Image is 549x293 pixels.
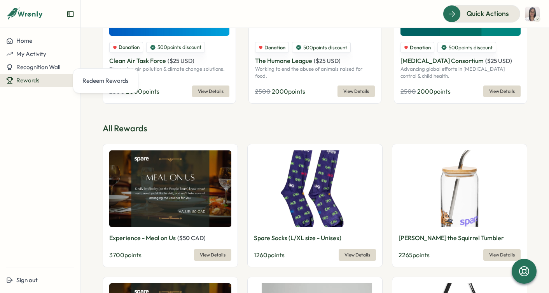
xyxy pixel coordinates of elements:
[489,249,515,260] span: View Details
[200,249,226,260] span: View Details
[109,66,229,73] p: Pioneering air pollution & climate change solutions.
[400,87,416,95] span: 2500
[339,249,376,261] button: View Details
[194,249,231,261] button: View Details
[467,9,509,19] span: Quick Actions
[483,85,521,97] button: View Details
[399,150,521,227] img: Sammy the Squirrel Tumbler
[255,87,271,95] span: 2500
[410,44,431,51] span: Donation
[109,150,231,227] img: Experience - Meal on Us
[82,77,129,85] div: Redeem Rewards
[198,86,224,97] span: View Details
[16,276,38,284] span: Sign out
[109,233,176,243] p: Experience - Meal on Us
[337,85,375,97] button: View Details
[192,85,229,97] button: View Details
[109,251,142,259] span: 3700 points
[292,42,351,53] div: 500 points discount
[79,73,132,88] a: Redeem Rewards
[437,42,496,53] div: 500 points discount
[255,66,375,79] p: Working to end the abuse of animals raised for food.
[254,251,285,259] span: 1260 points
[264,44,285,51] span: Donation
[485,57,512,65] span: ( $ 25 USD )
[400,56,484,66] p: [MEDICAL_DATA] Consortium
[343,86,369,97] span: View Details
[16,63,60,71] span: Recognition Wall
[16,50,46,58] span: My Activity
[16,37,32,44] span: Home
[399,233,504,243] p: [PERSON_NAME] the Squirrel Tumbler
[525,7,540,21] img: Cath Quizon
[483,249,521,261] button: View Details
[344,249,370,260] span: View Details
[146,42,205,53] div: 500 points discount
[255,56,312,66] p: The Humane League
[400,66,521,79] p: Advancing global efforts in [MEDICAL_DATA] control & child health.
[489,86,515,97] span: View Details
[109,56,166,66] p: Clean Air Task Force
[254,150,376,227] img: Spare Socks (L/XL size - Unisex)
[272,87,305,95] span: 2000 points
[126,87,159,95] span: 2000 points
[66,10,74,18] button: Expand sidebar
[443,5,520,22] button: Quick Actions
[399,251,430,259] span: 2265 points
[417,87,451,95] span: 2000 points
[254,233,341,243] p: Spare Socks (L/XL size - Unisex)
[119,44,140,51] span: Donation
[314,57,341,65] span: ( $ 25 USD )
[103,122,527,134] p: All Rewards
[177,234,206,242] span: ( $ 50 CAD )
[16,77,40,84] span: Rewards
[168,57,194,65] span: ( $ 25 USD )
